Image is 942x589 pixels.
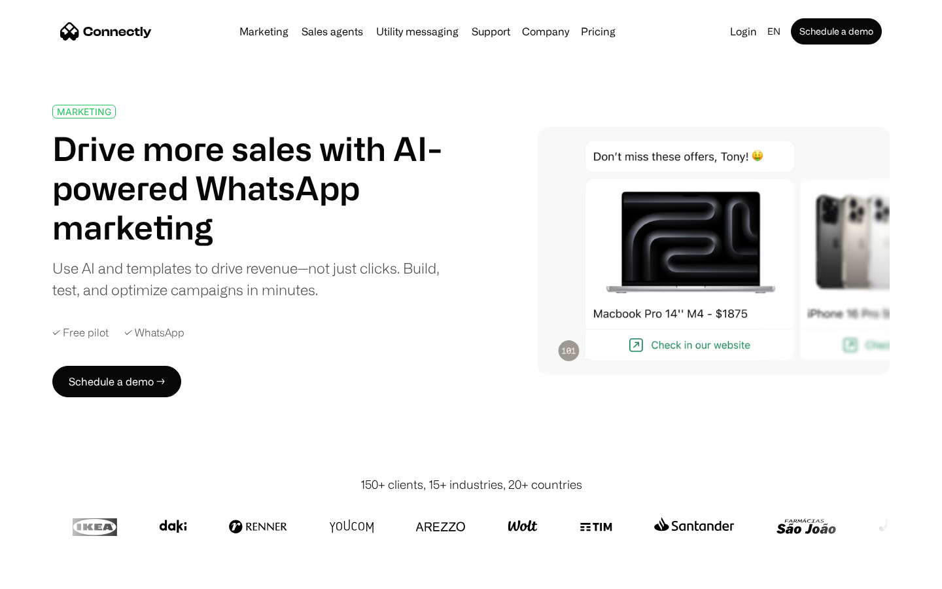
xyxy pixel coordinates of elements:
[52,366,181,397] a: Schedule a demo →
[52,129,457,247] h1: Drive more sales with AI-powered WhatsApp marketing
[767,22,780,41] div: en
[13,565,78,584] aside: Language selected: English
[57,107,111,116] div: MARKETING
[52,257,457,300] div: Use AI and templates to drive revenue—not just clicks. Build, test, and optimize campaigns in min...
[371,26,464,37] a: Utility messaging
[518,22,573,41] div: Company
[576,26,621,37] a: Pricing
[296,26,368,37] a: Sales agents
[360,476,582,493] div: 150+ clients, 15+ industries, 20+ countries
[52,327,109,339] div: ✓ Free pilot
[234,26,294,37] a: Marketing
[124,327,184,339] div: ✓ WhatsApp
[522,22,569,41] div: Company
[60,22,152,41] a: home
[762,22,788,41] div: en
[26,566,78,584] ul: Language list
[791,18,882,45] a: Schedule a demo
[466,26,515,37] a: Support
[725,22,762,41] a: Login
